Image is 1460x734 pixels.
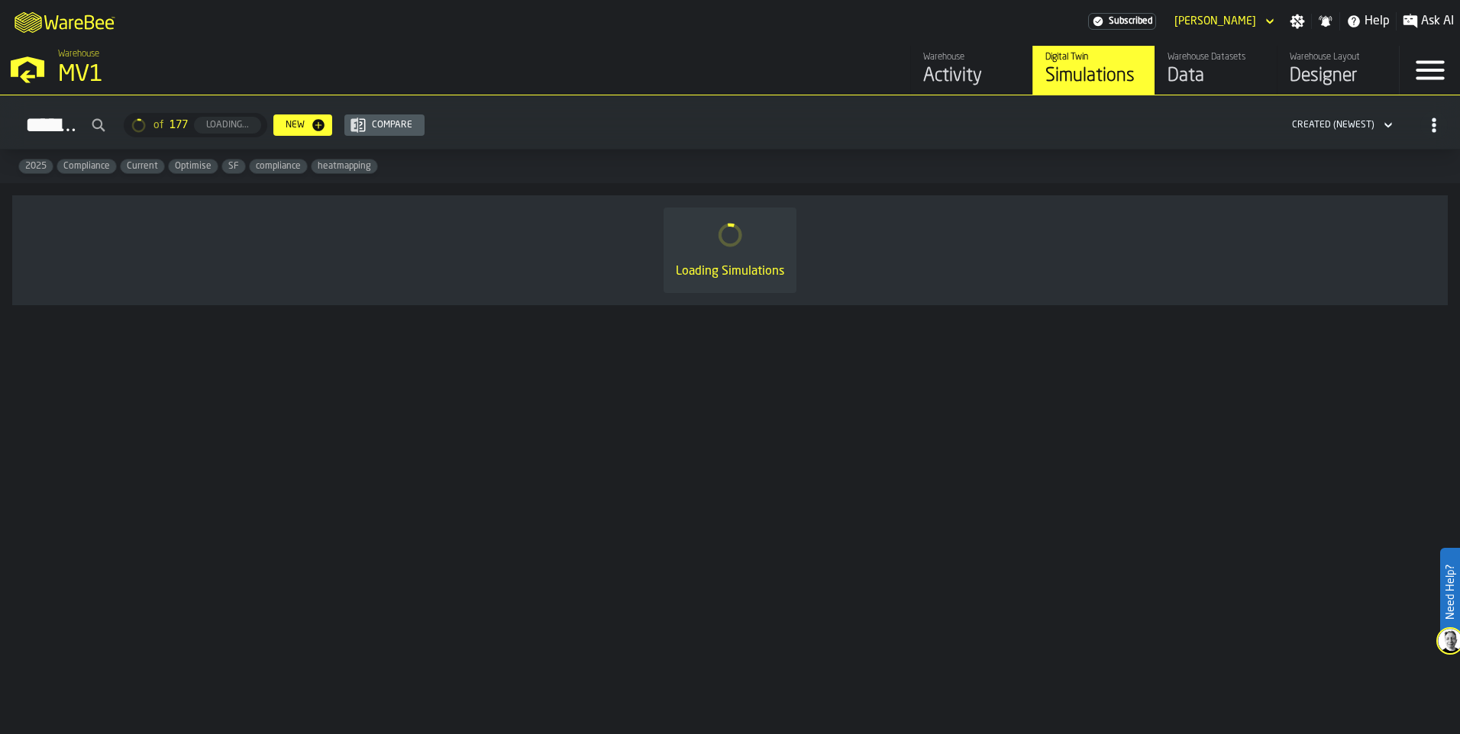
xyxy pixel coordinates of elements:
[344,114,425,136] button: button-Compare
[1292,120,1374,130] div: DropdownMenuValue-2
[1340,12,1396,31] label: button-toggle-Help
[1155,46,1277,95] a: link-to-/wh/i/3ccf57d1-1e0c-4a81-a3bb-c2011c5f0d50/data
[1088,13,1156,30] a: link-to-/wh/i/3ccf57d1-1e0c-4a81-a3bb-c2011c5f0d50/settings/billing
[170,119,188,131] span: 177
[923,52,1020,63] div: Warehouse
[250,161,307,172] span: compliance
[1290,52,1387,63] div: Warehouse Layout
[1365,12,1390,31] span: Help
[1045,64,1142,89] div: Simulations
[1421,12,1454,31] span: Ask AI
[1109,16,1152,27] span: Subscribed
[118,113,273,137] div: ButtonLoadMore-Loading...-Prev-First-Last
[19,161,53,172] span: 2025
[923,64,1020,89] div: Activity
[58,61,470,89] div: MV1
[121,161,164,172] span: Current
[279,120,311,130] div: New
[1032,46,1155,95] a: link-to-/wh/i/3ccf57d1-1e0c-4a81-a3bb-c2011c5f0d50/simulations
[1286,116,1396,134] div: DropdownMenuValue-2
[169,161,218,172] span: Optimise
[1284,14,1311,29] label: button-toggle-Settings
[222,161,245,172] span: SF
[200,120,255,130] div: Loading...
[194,117,261,134] button: button-Loading...
[910,46,1032,95] a: link-to-/wh/i/3ccf57d1-1e0c-4a81-a3bb-c2011c5f0d50/feed/
[1400,46,1460,95] label: button-toggle-Menu
[366,120,418,130] div: Compare
[57,161,116,172] span: Compliance
[1168,52,1265,63] div: Warehouse Datasets
[1397,12,1460,31] label: button-toggle-Ask AI
[58,49,99,60] span: Warehouse
[12,195,1448,305] div: ItemListCard-
[676,262,784,281] div: Loading Simulations
[153,119,163,131] span: of
[1168,12,1277,31] div: DropdownMenuValue-Aaron Tamborski Tamborski
[1088,13,1156,30] div: Menu Subscription
[1045,52,1142,63] div: Digital Twin
[1290,64,1387,89] div: Designer
[1312,14,1339,29] label: button-toggle-Notifications
[273,114,332,136] button: button-New
[1168,64,1265,89] div: Data
[312,161,377,172] span: heatmapping
[1174,15,1256,27] div: DropdownMenuValue-Aaron Tamborski Tamborski
[1277,46,1399,95] a: link-to-/wh/i/3ccf57d1-1e0c-4a81-a3bb-c2011c5f0d50/designer
[1442,549,1458,635] label: Need Help?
